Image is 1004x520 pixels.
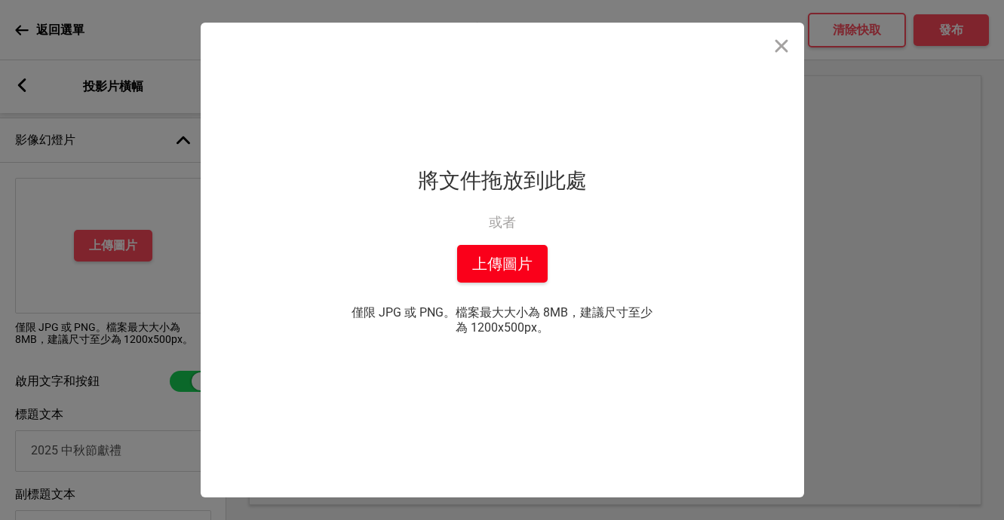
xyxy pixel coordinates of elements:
[418,168,587,193] font: 將文件拖放到此處
[352,305,652,335] font: 僅限 JPG 或 PNG。檔案最大大小為 8MB，建議尺寸至少為 1200x500px。
[457,245,548,283] button: 上傳圖片
[489,214,516,230] font: 或者
[759,23,804,68] button: 關閉
[472,255,533,273] font: 上傳圖片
